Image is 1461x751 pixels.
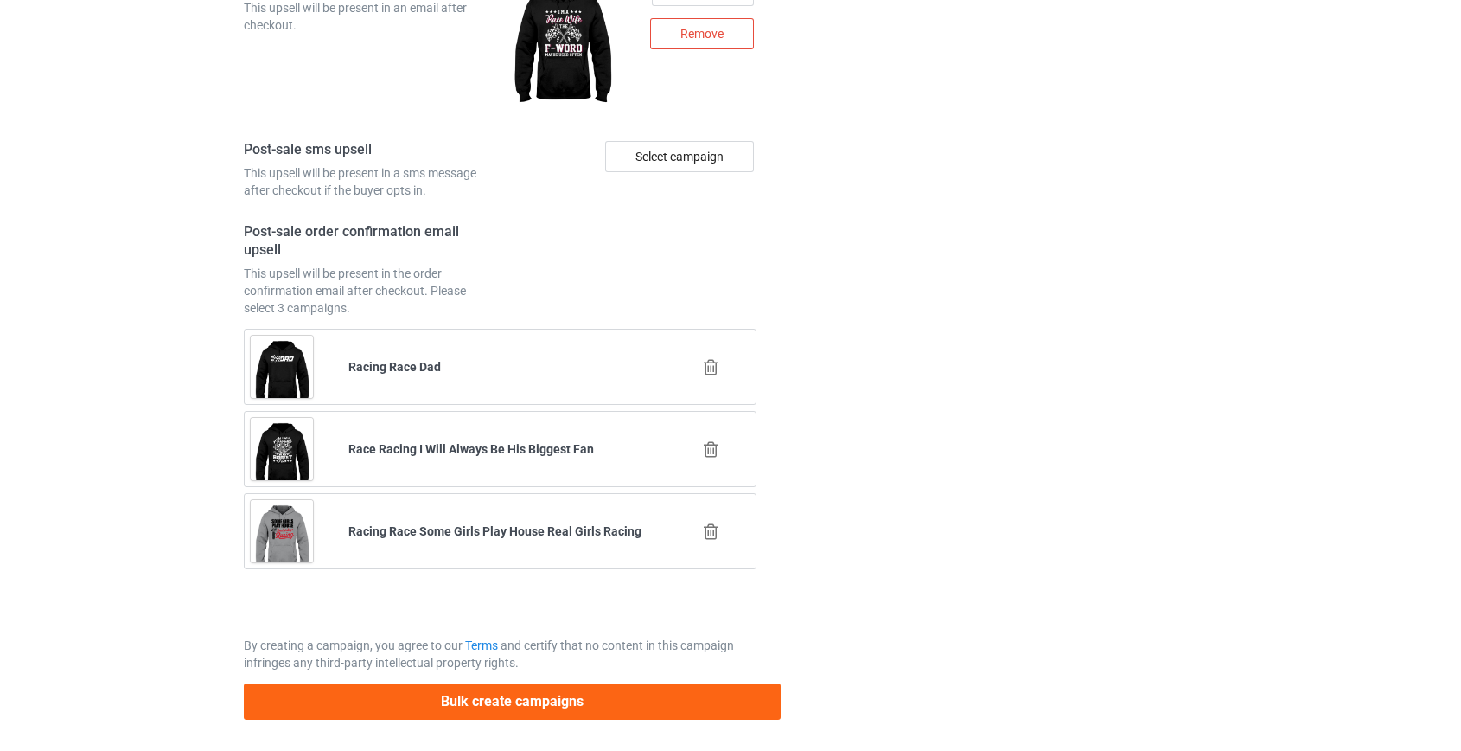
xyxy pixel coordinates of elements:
button: Bulk create campaigns [244,684,782,719]
h4: Post-sale order confirmation email upsell [244,223,494,259]
b: Race Racing I Will Always Be His Biggest Fan [348,442,594,456]
div: This upsell will be present in a sms message after checkout if the buyer opts in. [244,164,494,199]
p: By creating a campaign, you agree to our and certify that no content in this campaign infringes a... [244,637,757,671]
div: This upsell will be present in the order confirmation email after checkout. Please select 3 campa... [244,265,494,317]
b: Racing Race Some Girls Play House Real Girls Racing [348,524,641,538]
b: Racing Race Dad [348,360,441,374]
div: Remove [650,18,754,49]
div: Select campaign [605,141,754,172]
h4: Post-sale sms upsell [244,141,494,159]
a: Terms [465,639,498,652]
